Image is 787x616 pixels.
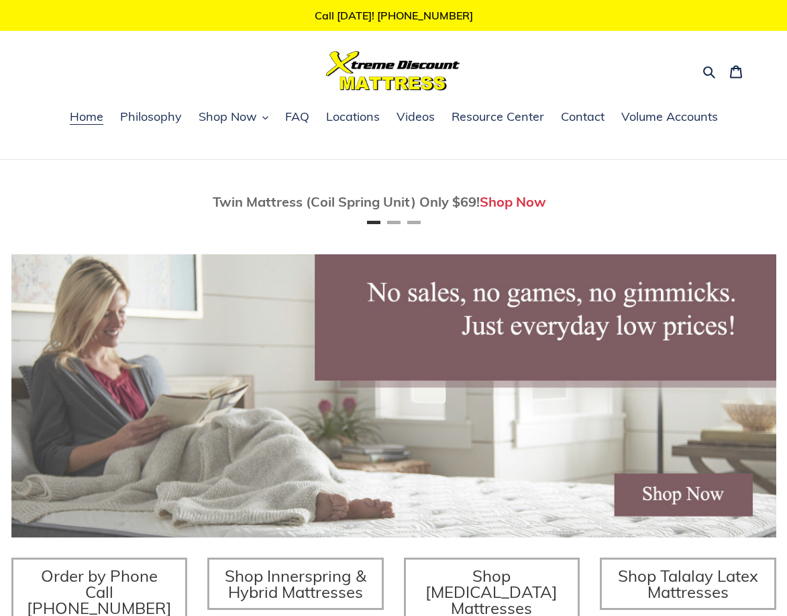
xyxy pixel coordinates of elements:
span: Shop Talalay Latex Mattresses [618,566,758,602]
span: Contact [561,109,605,125]
span: Philosophy [120,109,182,125]
a: Volume Accounts [615,107,725,127]
a: Home [63,107,110,127]
a: Videos [390,107,441,127]
span: Home [70,109,103,125]
button: Page 2 [387,221,401,224]
span: Resource Center [452,109,544,125]
a: Contact [554,107,611,127]
img: herobannermay2022-1652879215306_1200x.jpg [11,254,776,537]
a: Resource Center [445,107,551,127]
a: Locations [319,107,386,127]
span: Videos [397,109,435,125]
span: Locations [326,109,380,125]
a: Shop Innerspring & Hybrid Mattresses [207,558,384,610]
a: FAQ [278,107,316,127]
button: Page 3 [407,221,421,224]
span: Shop Now [199,109,257,125]
span: Shop Innerspring & Hybrid Mattresses [225,566,366,602]
a: Shop Now [480,193,546,210]
a: Philosophy [113,107,189,127]
button: Shop Now [192,107,275,127]
span: FAQ [285,109,309,125]
span: Volume Accounts [621,109,718,125]
img: Xtreme Discount Mattress [326,51,460,91]
button: Page 1 [367,221,380,224]
span: Twin Mattress (Coil Spring Unit) Only $69! [213,193,480,210]
a: Shop Talalay Latex Mattresses [600,558,776,610]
